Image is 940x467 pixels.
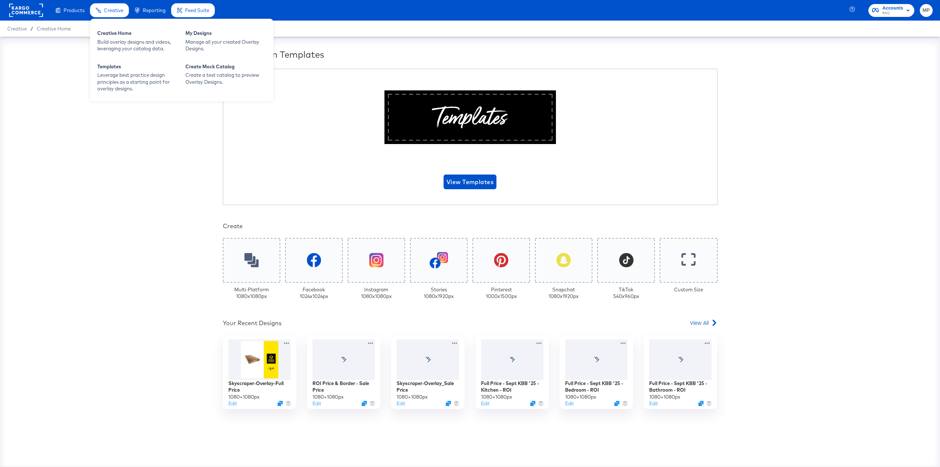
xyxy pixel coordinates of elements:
[37,26,71,32] a: Creative Home
[868,4,914,17] button: AccountsB&Q
[882,10,903,16] span: B&Q
[649,394,680,400] div: 1080 × 1080 px
[565,380,628,394] div: Full Price - Sept KBB '25 - Bedroom - ROI
[444,175,496,189] button: View Templates
[649,380,712,394] div: Full Price - Sept KBB '25 - Bathroom - ROI
[223,48,717,61] div: Your Custom Templates
[64,7,84,13] span: Products
[339,150,602,168] div: Beautiful Templates Curated Just for You!
[300,286,328,300] div: Facebook 1024 x 1024 px
[223,222,717,230] div: Create
[185,7,209,13] span: Feed Suite
[397,400,405,407] button: Edit
[223,319,282,327] div: Your Recent Designs
[228,380,291,394] div: Skyscraper-Overlay-Full Price
[223,335,296,409] div: Skyscraper-Overlay-Full Price1080×1080pxEditDuplicate
[674,286,703,293] div: Custom Size
[649,400,658,407] button: Edit
[530,401,535,406] svg: Duplicate
[312,400,321,407] button: Edit
[278,401,283,406] svg: Duplicate
[476,335,549,409] div: Full Price - Sept KBB '25 - Kitchen - ROI1080×1080pxEditDuplicate
[397,394,428,400] div: 1080 × 1080 px
[424,286,454,300] div: Stories 1080 x 1920 px
[920,4,933,17] button: MP
[690,319,709,326] span: View All
[549,286,579,300] div: Snapchat 1080 x 1920 px
[234,286,269,300] div: Multi-Platform 1080 x 1080 px
[481,380,543,394] div: Full Price - Sept KBB '25 - Kitchen - ROI
[104,7,123,13] span: Creative
[560,335,633,409] div: Full Price - Sept KBB '25 - Bedroom - ROI1080×1080pxEditDuplicate
[565,394,596,400] div: 1080 × 1080 px
[481,400,489,407] button: Edit
[307,335,380,409] div: ROI Price & Border - Sale Price1080×1080pxEditDuplicate
[27,26,37,32] span: /
[614,401,619,406] svg: Duplicate
[923,6,930,15] span: MP
[397,380,459,394] div: Skyscraper-Overlay_Sale Price
[7,26,27,32] span: Creative
[690,319,717,330] a: View All
[312,394,344,400] div: 1080 × 1080 px
[565,400,574,407] button: Edit
[312,380,375,394] div: ROI Price & Border - Sale Price
[644,335,717,409] div: Full Price - Sept KBB '25 - Bathroom - ROI1080×1080pxEditDuplicate
[446,401,451,406] svg: Duplicate
[698,401,704,406] svg: Duplicate
[882,4,903,12] span: Accounts
[613,286,639,300] div: TikTok 540 x 960 px
[228,394,260,400] div: 1080 × 1080 px
[143,7,166,13] span: Reporting
[446,177,493,187] span: View Templates
[481,394,512,400] div: 1080 × 1080 px
[362,401,367,406] svg: Duplicate
[228,400,237,407] button: Edit
[391,335,464,409] div: Skyscraper-Overlay_Sale Price1080×1080pxEditDuplicate
[486,286,517,300] div: Pinterest 1000 x 1500 px
[361,286,392,300] div: Instagram 1080 x 1080 px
